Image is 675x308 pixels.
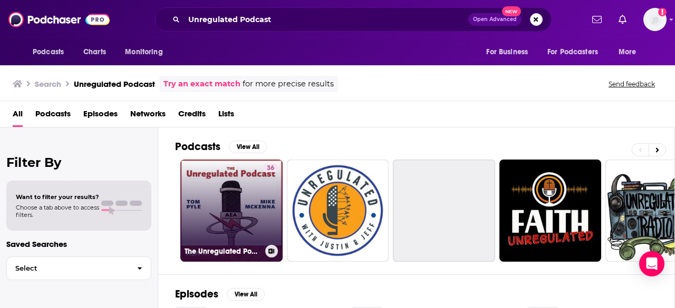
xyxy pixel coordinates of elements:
button: open menu [25,42,78,62]
h3: Unregulated Podcast [74,79,155,89]
a: Show notifications dropdown [588,11,606,28]
span: for more precise results [243,78,334,90]
h2: Podcasts [175,140,220,153]
h2: Episodes [175,287,218,301]
h2: Filter By [6,155,151,170]
h3: Search [35,79,61,89]
span: Open Advanced [473,17,517,22]
div: Search podcasts, credits, & more... [155,7,552,32]
button: open menu [541,42,613,62]
button: Send feedback [605,80,658,88]
span: New [502,6,521,16]
a: Charts [76,42,112,62]
svg: Add a profile image [658,8,667,16]
p: Saved Searches [6,239,151,249]
img: Podchaser - Follow, Share and Rate Podcasts [8,9,110,29]
span: Monitoring [125,45,162,59]
a: Podcasts [35,105,71,127]
a: Credits [178,105,206,127]
button: open menu [611,42,650,62]
a: 36The Unregulated Podcast [180,160,283,262]
a: All [13,105,23,127]
button: Select [6,256,151,280]
span: Logged in as HannahDulzo1 [643,8,667,31]
span: Select [7,265,129,272]
a: 36 [263,164,278,172]
img: User Profile [643,8,667,31]
button: View All [227,288,265,301]
span: For Business [486,45,528,59]
span: Podcasts [33,45,64,59]
button: open menu [118,42,176,62]
span: Choose a tab above to access filters. [16,204,99,218]
button: View All [229,141,267,153]
span: More [619,45,637,59]
button: Open AdvancedNew [468,13,522,26]
a: PodcastsView All [175,140,267,153]
a: Show notifications dropdown [614,11,631,28]
span: For Podcasters [547,45,598,59]
span: Want to filter your results? [16,193,99,201]
input: Search podcasts, credits, & more... [184,11,468,28]
a: Lists [218,105,234,127]
a: EpisodesView All [175,287,265,301]
a: Episodes [83,105,118,127]
span: 36 [267,163,274,174]
button: Show profile menu [643,8,667,31]
button: open menu [479,42,541,62]
a: Try an exact match [163,78,240,90]
a: Networks [130,105,166,127]
span: Charts [83,45,106,59]
h3: The Unregulated Podcast [185,247,261,256]
div: Open Intercom Messenger [639,251,664,276]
